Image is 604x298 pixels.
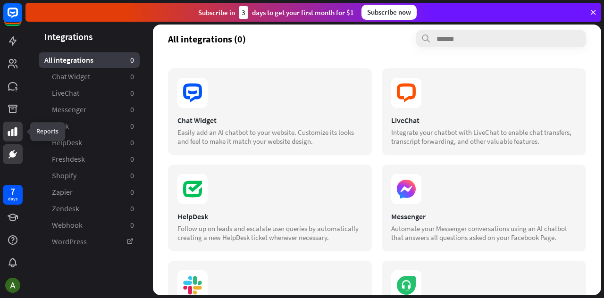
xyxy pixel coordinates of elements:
div: Integrate your chatbot with LiveChat to enable chat transfers, transcript forwarding, and other v... [391,128,577,146]
a: LiveChat 0 [39,85,140,101]
aside: 0 [130,55,134,65]
div: days [8,196,17,202]
div: 7 [10,187,15,196]
div: LiveChat [391,116,577,125]
aside: 0 [130,138,134,148]
div: Subscribe now [361,5,417,20]
span: Slack [52,121,69,131]
header: Integrations [25,30,153,43]
span: All integrations [44,55,93,65]
a: Webhook 0 [39,217,140,233]
a: Zapier 0 [39,184,140,200]
a: Freshdesk 0 [39,151,140,167]
span: HelpDesk [52,138,82,148]
a: 7 days [3,185,23,205]
span: Freshdesk [52,154,85,164]
button: Open LiveChat chat widget [8,4,36,32]
aside: 0 [130,88,134,98]
span: Zapier [52,187,73,197]
span: LiveChat [52,88,79,98]
div: Chat Widget [177,116,363,125]
div: HelpDesk [177,212,363,221]
a: WordPress [39,234,140,249]
div: Subscribe in days to get your first month for $1 [198,6,354,19]
a: Zendesk 0 [39,201,140,216]
a: Chat Widget 0 [39,69,140,84]
span: Shopify [52,171,76,181]
div: Messenger [391,212,577,221]
aside: 0 [130,220,134,230]
aside: 0 [130,72,134,82]
section: All integrations (0) [168,30,586,47]
aside: 0 [130,105,134,115]
aside: 0 [130,187,134,197]
div: 3 [239,6,248,19]
a: HelpDesk 0 [39,135,140,150]
span: Webhook [52,220,83,230]
span: Messenger [52,105,86,115]
a: Shopify 0 [39,168,140,183]
div: Easily add an AI chatbot to your website. Customize its looks and feel to make it match your webs... [177,128,363,146]
a: Messenger 0 [39,102,140,117]
aside: 0 [130,204,134,214]
div: Follow up on leads and escalate user queries by automatically creating a new HelpDesk ticket when... [177,224,363,242]
aside: 0 [130,171,134,181]
a: Slack 0 [39,118,140,134]
span: Zendesk [52,204,79,214]
span: Chat Widget [52,72,90,82]
div: Automate your Messenger conversations using an AI chatbot that answers all questions asked on you... [391,224,577,242]
aside: 0 [130,121,134,131]
aside: 0 [130,154,134,164]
